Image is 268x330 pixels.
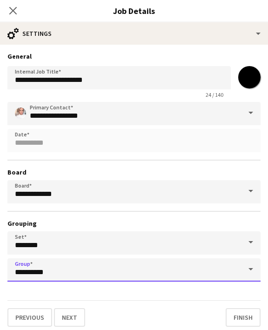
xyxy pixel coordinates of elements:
h3: Board [7,168,261,176]
button: Finish [226,308,261,327]
span: 24 / 140 [198,91,231,98]
button: Previous [7,308,52,327]
h3: Grouping [7,219,261,228]
button: Next [54,308,85,327]
h3: General [7,52,261,61]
